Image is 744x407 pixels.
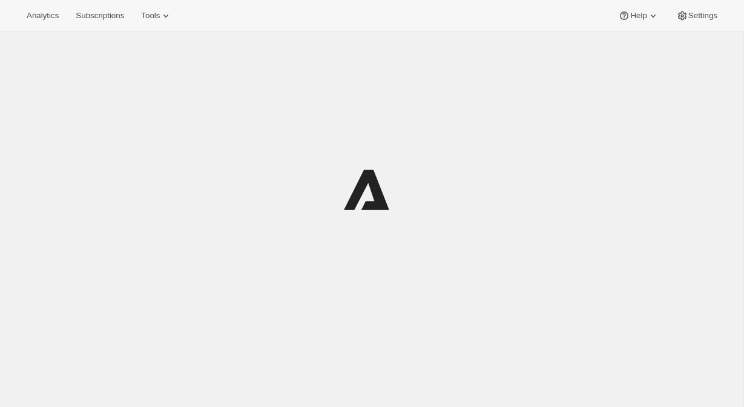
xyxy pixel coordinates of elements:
[134,7,179,24] button: Tools
[611,7,666,24] button: Help
[68,7,131,24] button: Subscriptions
[669,7,725,24] button: Settings
[27,11,59,21] span: Analytics
[19,7,66,24] button: Analytics
[688,11,717,21] span: Settings
[76,11,124,21] span: Subscriptions
[141,11,160,21] span: Tools
[630,11,647,21] span: Help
